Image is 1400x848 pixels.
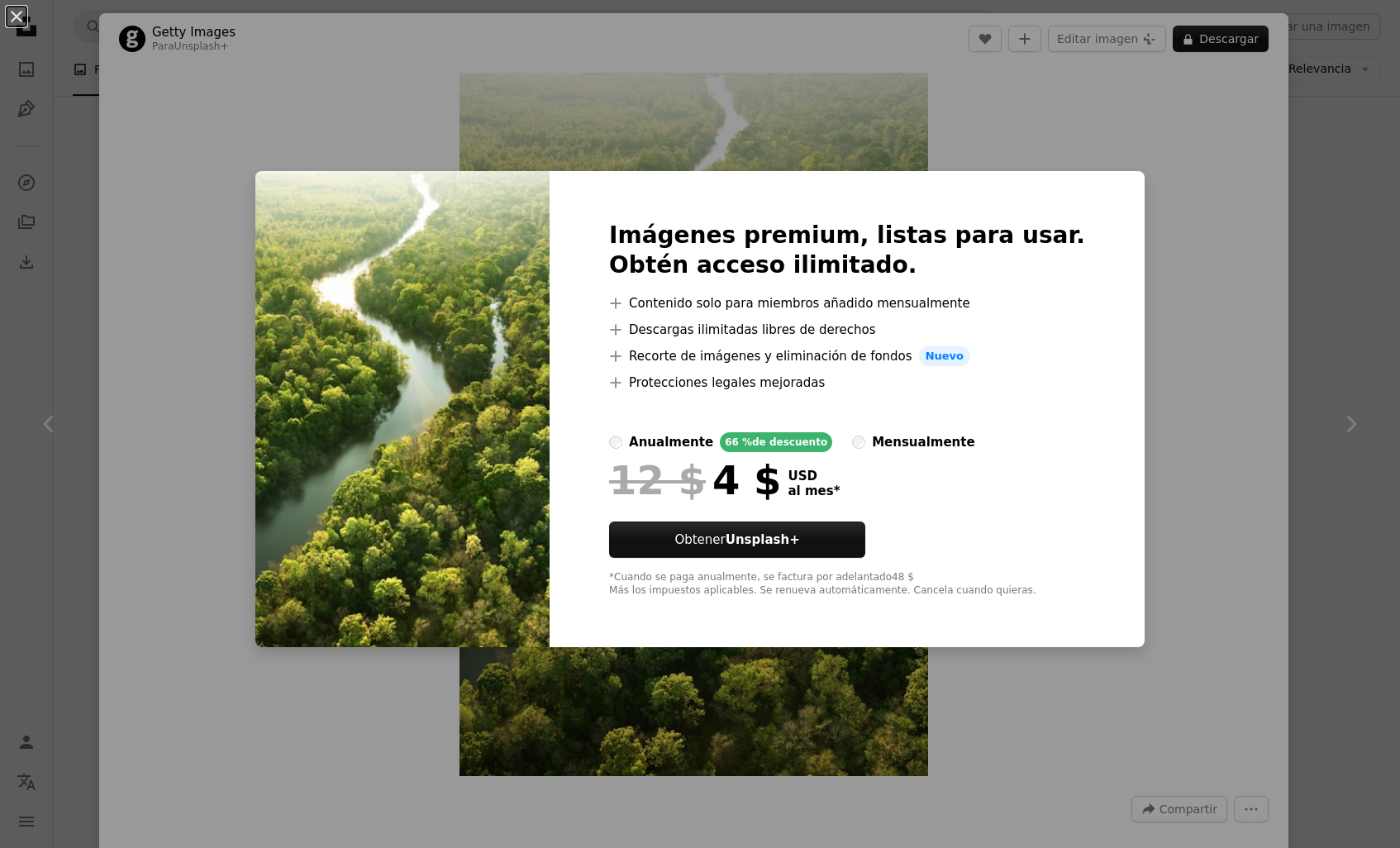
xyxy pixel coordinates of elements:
div: mensualmente [872,432,974,452]
img: premium_photo-1661854901998-bcc2d0212780 [255,171,550,647]
span: 12 $ [609,459,706,502]
span: al mes * [788,484,840,498]
div: 66 % de descuento [720,432,832,452]
div: anualmente [629,432,713,452]
button: ObtenerUnsplash+ [609,522,865,558]
strong: Unsplash+ [726,532,800,547]
li: Protecciones legales mejoradas [609,373,1085,393]
li: Recorte de imágenes y eliminación de fondos [609,346,1085,366]
li: Contenido solo para miembros añadido mensualmente [609,293,1085,313]
div: 4 $ [609,459,781,502]
input: mensualmente [852,436,865,449]
li: Descargas ilimitadas libres de derechos [609,320,1085,340]
span: USD [788,469,840,484]
h2: Imágenes premium, listas para usar. Obtén acceso ilimitado. [609,221,1085,280]
input: anualmente66 %de descuento [609,436,622,449]
div: *Cuando se paga anualmente, se factura por adelantado 48 $ Más los impuestos aplicables. Se renue... [609,571,1085,598]
span: Nuevo [919,346,970,366]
